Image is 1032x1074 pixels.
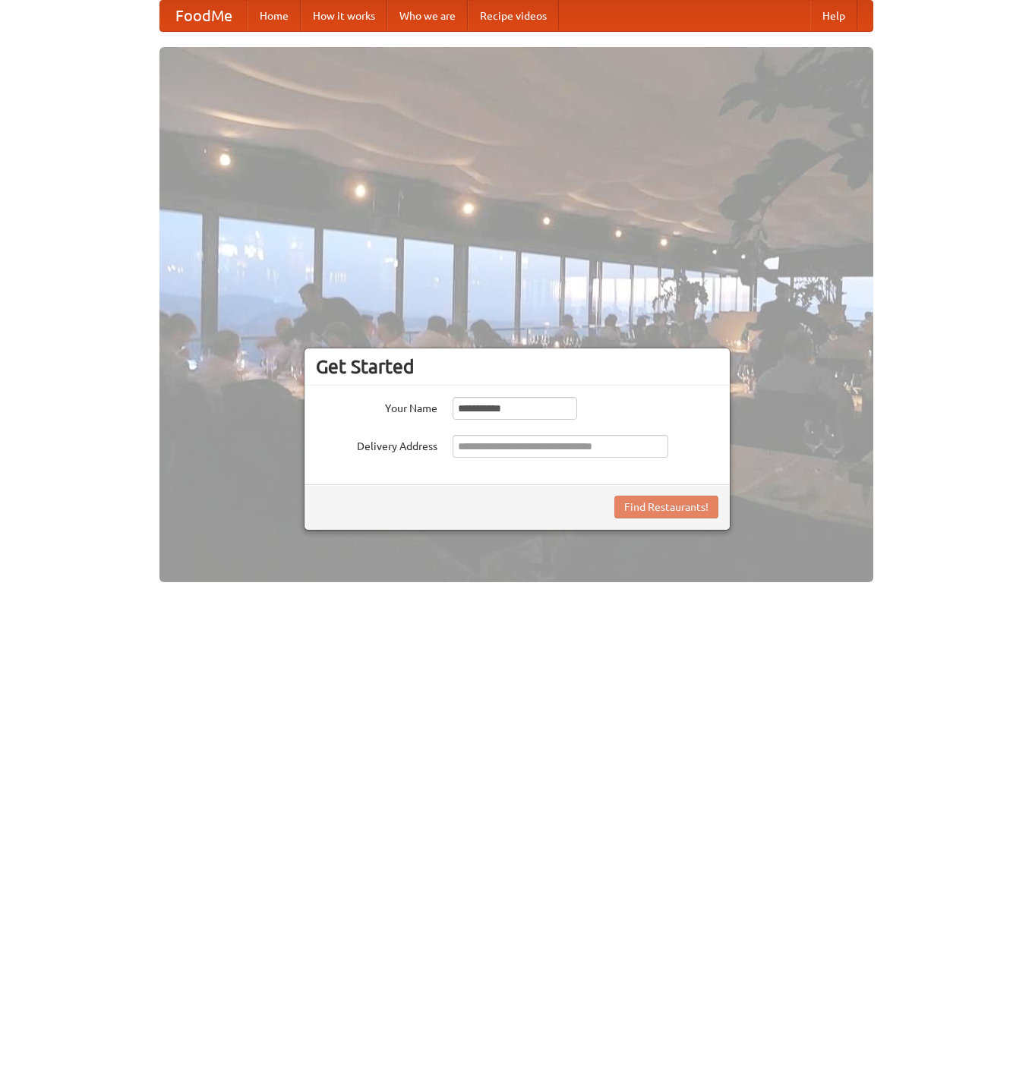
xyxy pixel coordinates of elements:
[810,1,857,31] a: Help
[316,435,437,454] label: Delivery Address
[248,1,301,31] a: Home
[316,397,437,416] label: Your Name
[160,1,248,31] a: FoodMe
[468,1,559,31] a: Recipe videos
[301,1,387,31] a: How it works
[387,1,468,31] a: Who we are
[316,355,718,378] h3: Get Started
[614,496,718,518] button: Find Restaurants!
